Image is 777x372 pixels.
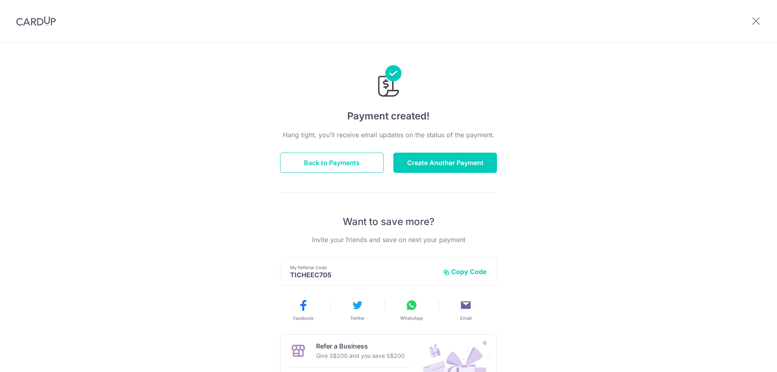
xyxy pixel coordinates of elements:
[316,341,405,351] p: Refer a Business
[350,315,365,321] span: Twitter
[290,264,437,271] p: My Referral Code
[293,315,314,321] span: Facebook
[280,235,497,244] p: Invite your friends and save on next your payment
[280,109,497,123] h4: Payment created!
[16,16,56,26] img: CardUp
[388,299,435,321] button: WhatsApp
[280,153,384,173] button: Back to Payments
[460,315,472,321] span: Email
[400,315,423,321] span: WhatsApp
[280,215,497,228] p: Want to save more?
[290,271,437,279] p: TICHEEC705
[333,299,381,321] button: Twitter
[280,130,497,140] p: Hang tight, you’ll receive email updates on the status of the payment.
[393,153,497,173] button: Create Another Payment
[376,65,401,99] img: Payments
[725,348,769,368] iframe: Opens a widget where you can find more information
[442,299,490,321] button: Email
[316,351,405,361] p: Give S$200 and you save S$200
[279,299,327,321] button: Facebook
[443,268,487,276] button: Copy Code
